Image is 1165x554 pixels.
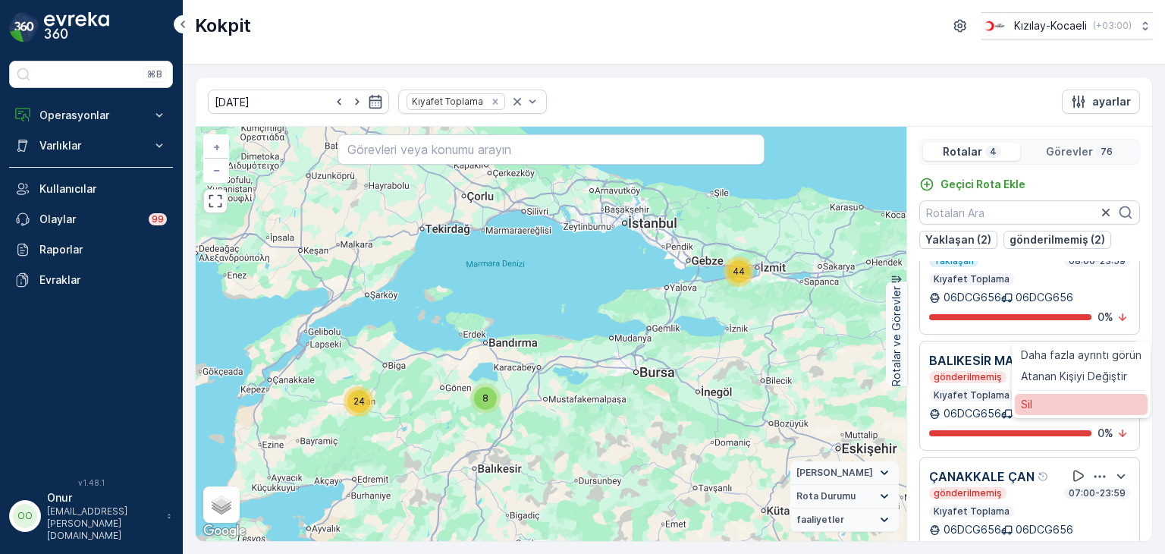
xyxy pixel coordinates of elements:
span: Rota Durumu [796,490,856,502]
p: Operasyonlar [39,108,143,123]
p: 0 % [1097,310,1113,325]
p: 06DCG656 [1016,290,1073,305]
button: Kızılay-Kocaeli(+03:00) [981,12,1153,39]
p: Varlıklar [39,138,143,153]
span: 24 [353,395,365,407]
p: gönderilmemiş [932,487,1003,499]
span: faaliyetler [796,514,844,526]
a: Bu bölgeyi Google Haritalar'da açın (yeni pencerede açılır) [199,521,250,541]
p: 06DCG656 [944,406,1001,421]
button: Varlıklar [9,131,173,161]
p: gönderilmemiş (2) [1010,232,1105,247]
span: v 1.48.1 [9,478,173,487]
p: Onur [47,490,159,505]
p: gönderilmemiş [932,371,1003,383]
span: 8 [482,392,488,404]
button: OOOnur[EMAIL_ADDRESS][PERSON_NAME][DOMAIN_NAME] [9,490,173,542]
button: gönderilmemiş (2) [1003,231,1111,249]
p: Kokpit [195,14,251,38]
a: Kullanıcılar [9,174,173,204]
p: ( +03:00 ) [1093,20,1132,32]
div: Yardım Araç İkonu [1038,471,1050,483]
p: Evraklar [39,272,167,288]
div: 24 [344,386,374,417]
p: Kıyafet Toplama [932,505,1011,518]
img: logo_dark-DEwI_e13.png [44,12,109,42]
p: ÇANAKKALE ÇAN [929,467,1035,486]
p: Görevler [1046,144,1093,159]
summary: faaliyetler [790,508,899,532]
p: 07:00-23:59 [1067,487,1127,499]
p: Kıyafet Toplama [932,389,1011,401]
p: Olaylar [39,212,140,227]
p: Kullanıcılar [39,181,167,197]
input: Görevleri veya konumu arayın [338,134,764,165]
div: 8 [470,383,501,414]
button: Operasyonlar [9,100,173,131]
span: 44 [733,266,745,277]
p: ayarlar [1092,94,1131,109]
button: ayarlar [1062,90,1140,114]
img: logo [9,12,39,42]
p: Yaklaşan (2) [925,232,991,247]
p: [EMAIL_ADDRESS][PERSON_NAME][DOMAIN_NAME] [47,505,159,542]
div: 44 [724,257,754,287]
p: Raporlar [39,242,167,257]
p: 06DCG656 [944,290,1001,305]
a: Evraklar [9,265,173,295]
p: 99 [152,213,164,225]
p: Kıyafet Toplama [932,273,1011,285]
span: Sil [1021,397,1032,412]
p: Kızılay-Kocaeli [1014,18,1087,33]
ul: Menu [1012,342,1151,418]
p: 0 % [1097,426,1113,441]
summary: [PERSON_NAME] [790,461,899,485]
p: 08:00-23:59 [1067,255,1127,267]
input: Rotaları Ara [919,200,1140,225]
summary: Rota Durumu [790,485,899,508]
p: Yaklaşan [932,255,975,267]
a: Geçici Rota Ekle [919,177,1025,192]
p: Rotalar [943,144,982,159]
img: Google [199,521,250,541]
input: dd/mm/yyyy [208,90,389,114]
p: 06DCG656 [944,522,1001,537]
a: Uzaklaştır [205,159,228,181]
p: 76 [1099,146,1114,158]
p: 06DCG656 [1016,522,1073,537]
div: OO [13,504,37,528]
a: Daha fazla ayrıntı görün [1015,345,1148,366]
div: Remove Kıyafet Toplama [487,96,504,108]
a: Yakınlaştır [205,136,228,159]
a: Olaylar99 [9,204,173,235]
div: Kıyafet Toplama [407,94,485,109]
p: Rotalar ve Görevler [889,286,904,386]
span: Daha fazla ayrıntı görün [1021,348,1141,363]
span: + [213,140,220,153]
p: BALIKESİR MANYAS [929,351,1048,370]
a: Layers [205,488,238,521]
button: Yaklaşan (2) [919,231,997,249]
a: Raporlar [9,235,173,265]
span: − [213,163,221,176]
p: ⌘B [147,68,162,80]
p: 4 [988,146,998,158]
p: Geçici Rota Ekle [940,177,1025,192]
span: [PERSON_NAME] [796,467,873,479]
span: Atanan Kişiyi Değiştir [1021,369,1127,384]
img: k%C4%B1z%C4%B1lay_0jL9uU1.png [981,17,1008,34]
